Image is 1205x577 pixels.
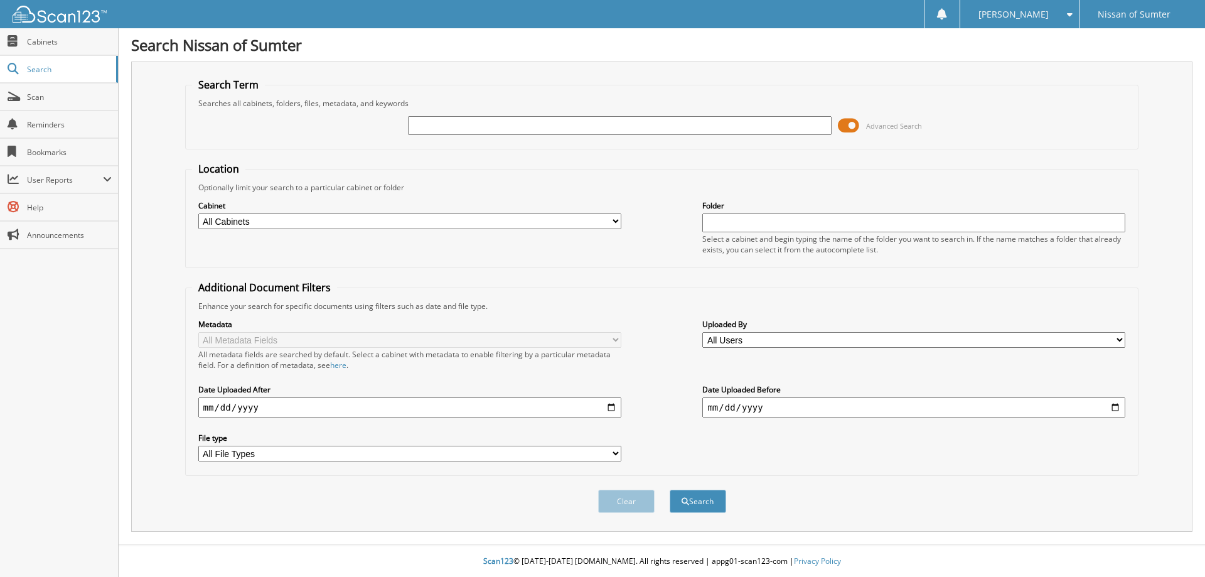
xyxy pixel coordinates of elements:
label: Uploaded By [702,319,1125,330]
div: Searches all cabinets, folders, files, metadata, and keywords [192,98,1132,109]
span: Reminders [27,119,112,130]
span: Scan123 [483,556,513,566]
input: end [702,397,1125,418]
span: Bookmarks [27,147,112,158]
span: Search [27,64,110,75]
span: User Reports [27,175,103,185]
div: All metadata fields are searched by default. Select a cabinet with metadata to enable filtering b... [198,349,621,370]
span: Cabinets [27,36,112,47]
a: Privacy Policy [794,556,841,566]
label: Cabinet [198,200,621,211]
h1: Search Nissan of Sumter [131,35,1192,55]
legend: Additional Document Filters [192,281,337,294]
span: Scan [27,92,112,102]
div: Select a cabinet and begin typing the name of the folder you want to search in. If the name match... [702,234,1125,255]
span: Help [27,202,112,213]
label: Metadata [198,319,621,330]
label: Folder [702,200,1125,211]
legend: Location [192,162,245,176]
div: Enhance your search for specific documents using filters such as date and file type. [192,301,1132,311]
a: here [330,360,346,370]
span: Nissan of Sumter [1098,11,1170,18]
span: [PERSON_NAME] [978,11,1049,18]
label: File type [198,433,621,443]
input: start [198,397,621,418]
legend: Search Term [192,78,265,92]
span: Advanced Search [866,121,922,131]
div: Optionally limit your search to a particular cabinet or folder [192,182,1132,193]
button: Search [670,490,726,513]
label: Date Uploaded After [198,384,621,395]
img: scan123-logo-white.svg [13,6,107,23]
div: © [DATE]-[DATE] [DOMAIN_NAME]. All rights reserved | appg01-scan123-com | [119,546,1205,577]
label: Date Uploaded Before [702,384,1125,395]
span: Announcements [27,230,112,240]
button: Clear [598,490,655,513]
